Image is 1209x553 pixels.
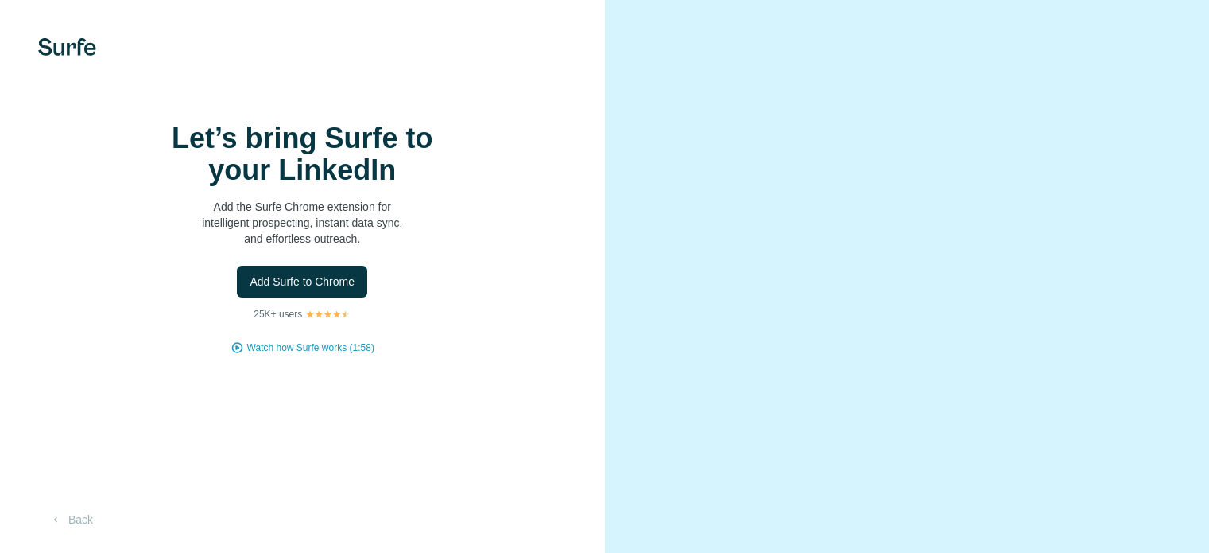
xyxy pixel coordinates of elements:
button: Watch how Surfe works (1:58) [247,341,374,355]
h1: Let’s bring Surfe to your LinkedIn [143,123,461,186]
span: Add Surfe to Chrome [250,274,355,290]
img: Surfe's logo [38,38,96,56]
button: Add Surfe to Chrome [237,266,367,298]
p: Add the Surfe Chrome extension for intelligent prospecting, instant data sync, and effortless out... [143,199,461,247]
p: 25K+ users [254,307,302,321]
button: Back [38,505,104,534]
img: Rating Stars [305,310,351,319]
